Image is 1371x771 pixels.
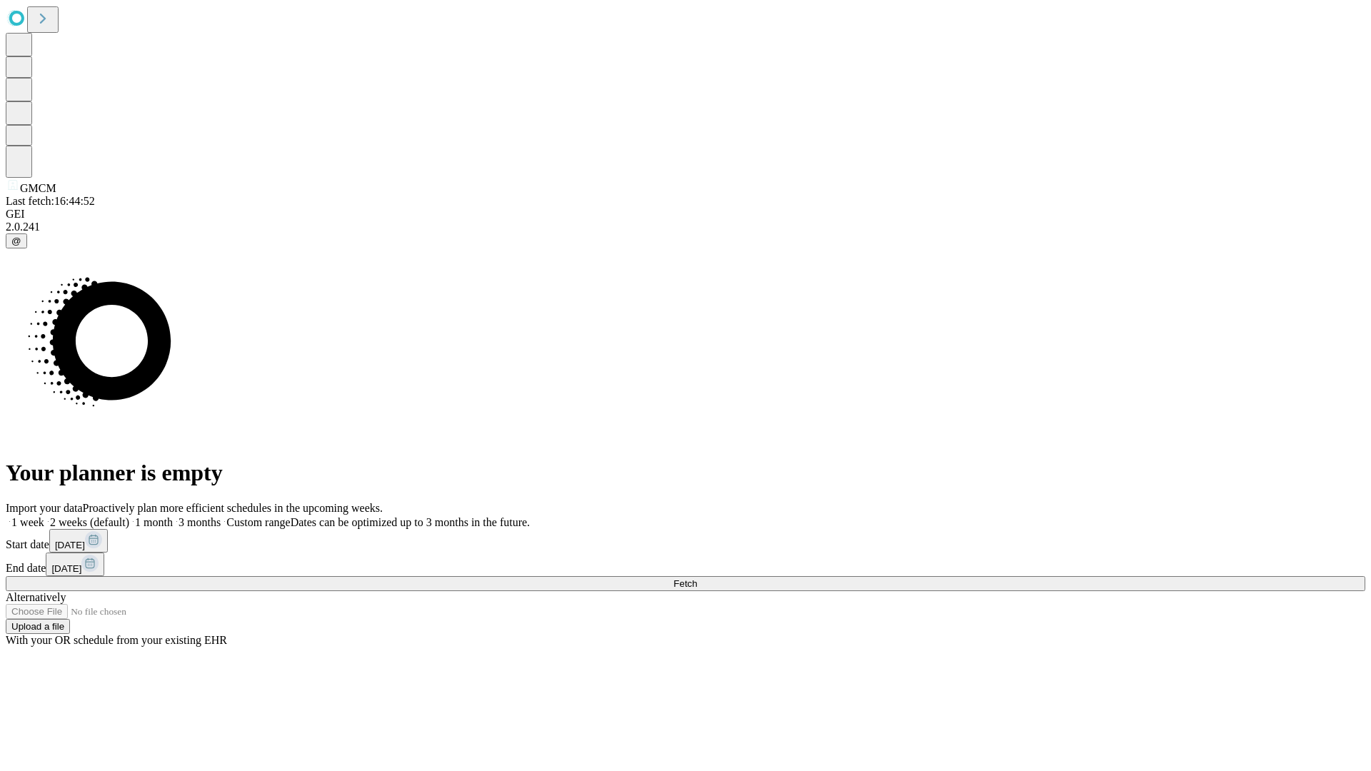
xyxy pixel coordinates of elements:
[6,460,1365,486] h1: Your planner is empty
[135,516,173,528] span: 1 month
[6,221,1365,233] div: 2.0.241
[6,553,1365,576] div: End date
[50,516,129,528] span: 2 weeks (default)
[46,553,104,576] button: [DATE]
[6,576,1365,591] button: Fetch
[673,578,697,589] span: Fetch
[6,634,227,646] span: With your OR schedule from your existing EHR
[83,502,383,514] span: Proactively plan more efficient schedules in the upcoming weeks.
[11,236,21,246] span: @
[6,233,27,248] button: @
[226,516,290,528] span: Custom range
[51,563,81,574] span: [DATE]
[6,208,1365,221] div: GEI
[6,591,66,603] span: Alternatively
[20,182,56,194] span: GMCM
[6,619,70,634] button: Upload a file
[55,540,85,550] span: [DATE]
[6,195,95,207] span: Last fetch: 16:44:52
[6,529,1365,553] div: Start date
[6,502,83,514] span: Import your data
[49,529,108,553] button: [DATE]
[11,516,44,528] span: 1 week
[179,516,221,528] span: 3 months
[291,516,530,528] span: Dates can be optimized up to 3 months in the future.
